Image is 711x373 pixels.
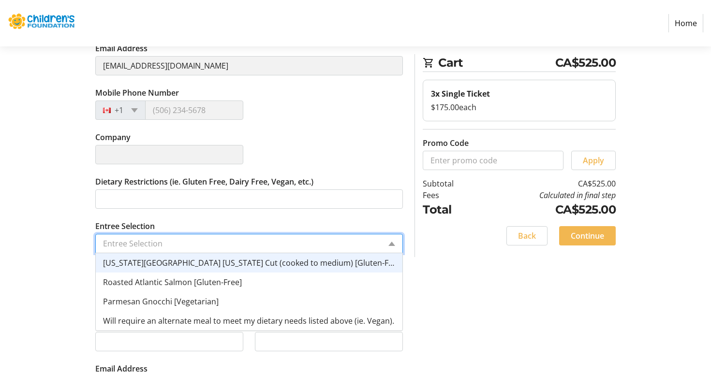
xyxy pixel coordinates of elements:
label: Company [95,131,131,143]
span: CA$525.00 [555,54,616,72]
td: Calculated in final step [478,189,616,201]
label: Dietary Restrictions (ie. Gluten Free, Dairy Free, Vegan, etc.) [95,176,313,187]
span: Parmesan Gnocchi [Vegetarian] [103,296,219,307]
button: Continue [559,226,616,245]
td: Fees [423,189,478,201]
input: (506) 234-5678 [145,100,243,120]
span: Will require an alternate meal to meet my dietary needs listed above (ie. Vegan). [103,316,394,326]
span: Back [518,230,536,242]
span: [US_STATE][GEOGRAPHIC_DATA] [US_STATE] Cut (cooked to medium) [Gluten-Free] [103,258,403,268]
span: Apply [583,155,604,166]
td: Subtotal [423,178,478,189]
span: Continue [571,230,604,242]
img: The Children's Foundation of Guelph and Wellington's Logo [8,4,76,43]
td: CA$525.00 [478,178,616,189]
td: CA$525.00 [478,201,616,218]
a: Home [668,14,703,32]
button: Apply [571,151,616,170]
label: Mobile Phone Number [95,87,179,99]
button: Back [506,226,548,245]
input: Enter promo code [423,151,563,170]
span: Cart [438,54,555,72]
strong: 3x Single Ticket [431,88,490,99]
ng-dropdown-panel: Options list [95,253,403,331]
div: $175.00 each [431,101,607,113]
td: Total [423,201,478,218]
label: Entree Selection [95,220,155,232]
label: Promo Code [423,137,469,149]
label: Email Address [95,43,148,54]
span: Roasted Atlantic Salmon [Gluten-Free] [103,277,242,287]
